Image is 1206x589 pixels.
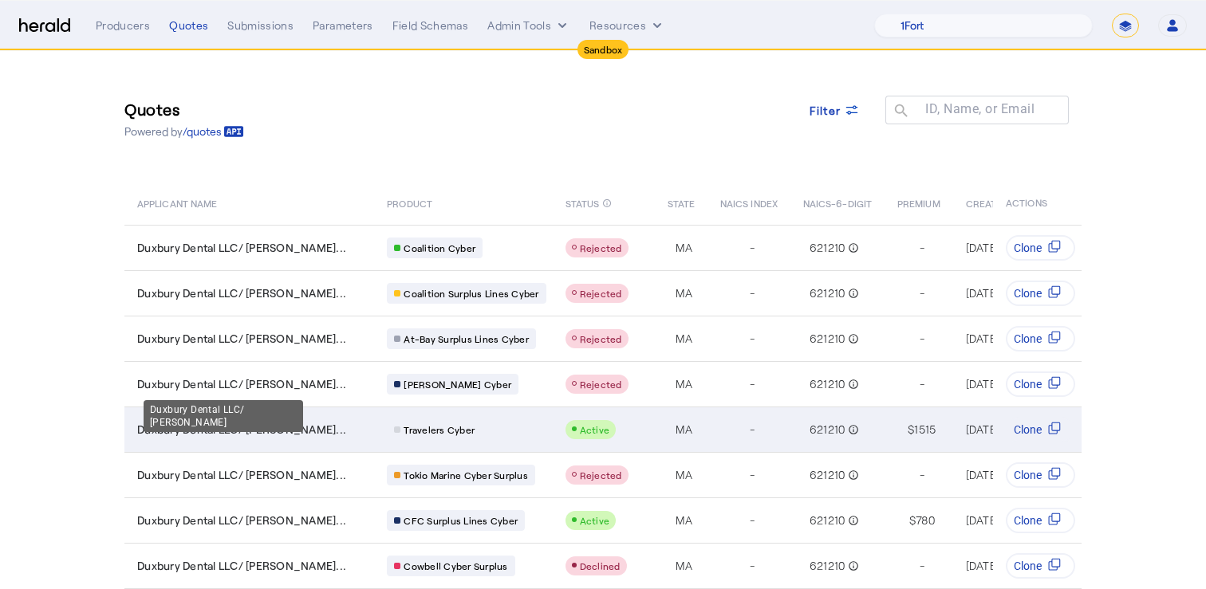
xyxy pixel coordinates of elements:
[845,558,859,574] mat-icon: info_outline
[1014,376,1042,392] span: Clone
[124,124,244,139] p: Powered by
[404,560,507,572] span: Cowbell Cyber Surplus
[589,18,665,33] button: Resources dropdown menu
[676,285,692,301] span: MA
[1006,235,1075,261] button: Clone
[1006,462,1075,488] button: Clone
[404,423,475,436] span: Travelers Cyber
[580,424,610,435] span: Active
[137,376,346,392] span: Duxbury Dental LLC/ [PERSON_NAME]...
[966,468,1044,481] span: [DATE] 5:50 AM
[885,102,912,122] mat-icon: search
[602,194,612,212] mat-icon: info_outline
[580,379,622,390] span: Rejected
[920,331,924,347] span: -
[920,376,924,392] span: -
[1006,326,1075,351] button: Clone
[577,40,629,59] div: Sandbox
[580,515,610,526] span: Active
[96,18,150,33] div: Producers
[1006,508,1075,533] button: Clone
[676,558,692,574] span: MA
[810,331,845,347] span: 621210
[920,285,924,301] span: -
[668,194,695,210] span: STATE
[137,240,346,256] span: Duxbury Dental LLC/ [PERSON_NAME]...
[810,512,845,528] span: 621210
[580,333,622,344] span: Rejected
[845,422,859,438] mat-icon: info_outline
[676,422,692,438] span: MA
[909,512,916,528] span: $
[676,467,692,483] span: MA
[124,98,244,120] h3: Quotes
[845,331,859,347] mat-icon: info_outline
[137,512,346,528] span: Duxbury Dental LLC/ [PERSON_NAME]...
[966,559,1044,572] span: [DATE] 5:50 AM
[750,558,755,574] span: -
[487,18,570,33] button: internal dropdown menu
[810,467,845,483] span: 621210
[676,512,692,528] span: MA
[966,377,1044,391] span: [DATE] 5:50 AM
[810,558,845,574] span: 621210
[797,96,873,124] button: Filter
[1014,422,1042,438] span: Clone
[137,422,346,438] span: Duxbury Dental LLC/ [PERSON_NAME]...
[392,18,469,33] div: Field Schemas
[137,285,346,301] span: Duxbury Dental LLC/ [PERSON_NAME]...
[810,376,845,392] span: 621210
[404,514,518,527] span: CFC Surplus Lines Cyber
[845,240,859,256] mat-icon: info_outline
[750,285,755,301] span: -
[1014,467,1042,483] span: Clone
[183,124,244,139] a: /quotes
[720,194,778,210] span: NAICS INDEX
[966,513,1044,527] span: [DATE] 5:50 AM
[803,194,872,210] span: NAICS-6-DIGIT
[966,194,1009,210] span: CREATED
[144,400,303,432] div: Duxbury Dental LLC/ [PERSON_NAME]
[1006,371,1075,397] button: Clone
[925,101,1035,116] mat-label: ID, Name, or Email
[750,240,755,256] span: -
[387,194,432,210] span: PRODUCT
[313,18,373,33] div: Parameters
[404,469,528,481] span: Tokio Marine Cyber Surplus
[920,558,924,574] span: -
[404,241,475,254] span: Coalition Cyber
[676,331,692,347] span: MA
[137,467,346,483] span: Duxbury Dental LLC/ [PERSON_NAME]...
[916,512,935,528] span: 780
[19,18,70,33] img: Herald Logo
[845,285,859,301] mat-icon: info_outline
[810,285,845,301] span: 621210
[404,332,529,345] span: At-Bay Surplus Lines Cyber
[1014,285,1042,301] span: Clone
[404,287,538,300] span: Coalition Surplus Lines Cyber
[580,560,621,571] span: Declined
[845,376,859,392] mat-icon: info_outline
[566,194,600,210] span: STATUS
[966,422,1044,436] span: [DATE] 5:50 AM
[810,102,841,119] span: Filter
[750,512,755,528] span: -
[137,558,346,574] span: Duxbury Dental LLC/ [PERSON_NAME]...
[1014,558,1042,574] span: Clone
[966,332,1044,345] span: [DATE] 5:50 AM
[810,240,845,256] span: 621210
[227,18,294,33] div: Submissions
[580,288,622,299] span: Rejected
[750,376,755,392] span: -
[1014,240,1042,256] span: Clone
[404,378,511,391] span: [PERSON_NAME] Cyber
[897,194,940,210] span: PREMIUM
[580,242,622,253] span: Rejected
[908,422,914,438] span: $
[1006,553,1075,579] button: Clone
[1006,281,1075,306] button: Clone
[750,467,755,483] span: -
[137,331,346,347] span: Duxbury Dental LLC/ [PERSON_NAME]...
[914,422,936,438] span: 1515
[676,240,692,256] span: MA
